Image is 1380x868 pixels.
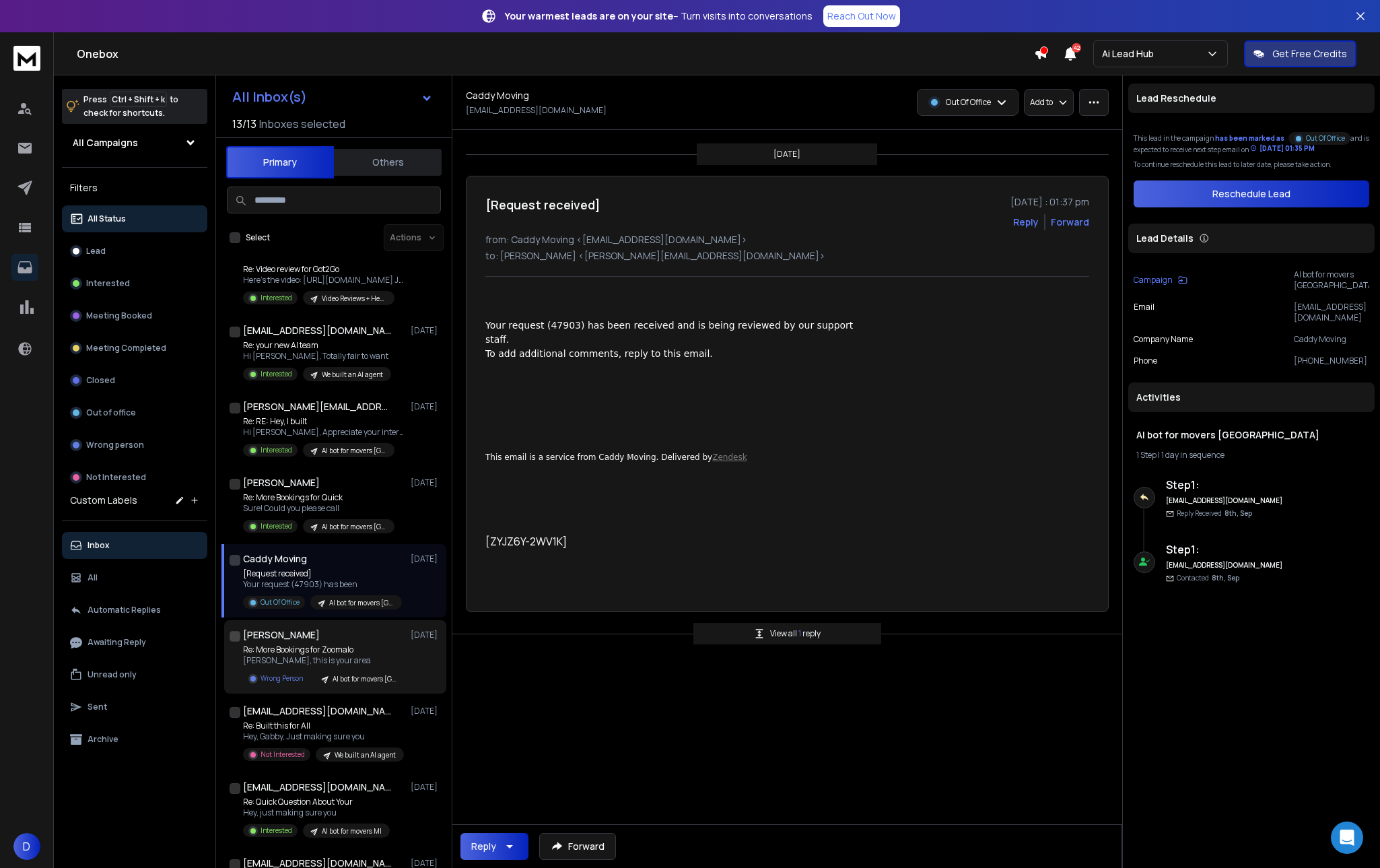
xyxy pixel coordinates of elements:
span: [ZYJZ6Y-2WV1K] [485,534,567,549]
p: [PHONE_NUMBER] [1294,356,1369,366]
strong: Your warmest leads are on your site [505,9,673,22]
p: AI bot for movers [GEOGRAPHIC_DATA] [322,446,386,456]
button: Others [334,147,442,177]
p: AI bot for movers [GEOGRAPHIC_DATA] [1294,269,1369,291]
div: Open Intercom Messenger [1331,822,1363,854]
button: Reply [1013,215,1039,229]
p: Get Free Credits [1272,47,1347,61]
p: from: Caddy Moving <[EMAIL_ADDRESS][DOMAIN_NAME]> [485,233,1089,246]
p: Here's the video: [URL][DOMAIN_NAME] Just making sure [243,275,405,286]
h1: All Campaigns [73,136,138,149]
p: Add to [1030,97,1053,108]
p: Hi [PERSON_NAME], Totally fair to want [243,351,391,362]
p: [Request received] [243,568,402,579]
p: Archive [88,734,118,745]
p: Email [1134,302,1154,323]
p: Company Name [1134,334,1193,345]
button: Unread only [62,661,207,688]
p: [DATE] [773,149,800,160]
p: Hi [PERSON_NAME], Appreciate your interest—it sounds [243,427,405,438]
p: Interested [261,293,292,303]
p: View all reply [770,628,821,639]
p: [DATE] : 01:37 pm [1010,195,1089,209]
button: Forward [539,833,616,860]
span: 42 [1072,43,1081,53]
h1: [EMAIL_ADDRESS][DOMAIN_NAME] [243,704,391,718]
a: Reach Out Now [823,5,900,27]
p: Inbox [88,540,110,551]
h1: [Request received] [485,195,600,214]
button: All Inbox(s) [221,84,444,110]
p: AI bot for movers [GEOGRAPHIC_DATA] [329,598,394,608]
p: To continue reschedule this lead to later date, please take action. [1134,160,1369,170]
p: We built an AI agent [322,370,383,380]
button: All Campaigns [62,129,207,156]
p: [DATE] [411,706,441,716]
p: Reply Received [1177,508,1252,519]
p: Phone [1134,356,1157,366]
p: Wrong Person [261,673,303,683]
p: Interested [261,369,292,379]
p: [DATE] [411,325,441,336]
h6: Step 1 : [1166,477,1284,493]
button: D [13,833,40,860]
span: 1 Step [1136,449,1157,461]
p: Out Of Office [1306,133,1345,143]
p: Sent [88,702,107,712]
h1: Onebox [77,46,1034,62]
p: [PERSON_NAME], this is your area [243,655,405,666]
p: Awaiting Reply [88,637,146,648]
p: AI bot for movers [GEOGRAPHIC_DATA] [322,522,386,532]
button: All Status [62,205,207,232]
button: Inbox [62,532,207,559]
img: logo [13,46,40,71]
p: Contacted [1177,573,1239,583]
h6: [EMAIL_ADDRESS][DOMAIN_NAME] [1166,560,1284,570]
h3: Inboxes selected [259,116,345,132]
h6: [EMAIL_ADDRESS][DOMAIN_NAME] [1166,496,1284,506]
p: Re: More Bookings for Zoomalo [243,644,405,655]
div: [DATE] 01:35 PM [1250,143,1315,154]
h1: Caddy Moving [466,89,529,102]
h1: All Inbox(s) [232,90,307,104]
h1: [PERSON_NAME][EMAIL_ADDRESS][DOMAIN_NAME] [243,400,391,413]
h1: [EMAIL_ADDRESS][DOMAIN_NAME] [243,324,391,337]
p: Automatic Replies [88,605,161,615]
p: [EMAIL_ADDRESS][DOMAIN_NAME] [466,105,607,116]
span: 8th, Sep [1224,508,1252,518]
p: Re: More Bookings for Quick [243,492,394,503]
button: Reschedule Lead [1134,180,1369,207]
button: Archive [62,726,207,753]
h1: [PERSON_NAME] [243,628,320,642]
p: Sure! Could you please call [243,503,394,514]
button: Meeting Booked [62,302,207,329]
p: Your request (47903) has been received and is being reviewed by our support staff. [485,319,878,347]
p: Lead [86,246,106,257]
p: AI bot for movers MI [322,826,382,836]
label: Select [246,232,270,243]
p: [DATE] [411,554,441,564]
p: [EMAIL_ADDRESS][DOMAIN_NAME] [1294,302,1369,323]
p: Out of office [86,407,136,418]
p: Re: Quick Question About Your [243,797,390,807]
p: Lead Reschedule [1136,92,1216,105]
h1: AI bot for movers [GEOGRAPHIC_DATA] [1136,428,1367,442]
p: Re: Built this for All [243,721,404,731]
p: Re: Video review for Got2Go [243,264,405,275]
div: Forward [1051,215,1089,229]
div: | [1136,450,1367,461]
button: All [62,564,207,591]
p: To add additional comments, reply to this email. [485,347,878,361]
div: This email is a service from Caddy Moving. Delivered by [485,444,878,475]
p: Interested [261,445,292,455]
div: Activities [1128,382,1375,412]
div: Reply [471,840,496,853]
p: Out Of Office [261,597,300,607]
h6: Step 1 : [1166,541,1284,558]
span: Ctrl + Shift + k [110,92,167,107]
p: Interested [86,278,130,289]
p: Not Interested [86,472,146,483]
p: [DATE] [411,630,441,640]
h3: Custom Labels [70,494,137,507]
